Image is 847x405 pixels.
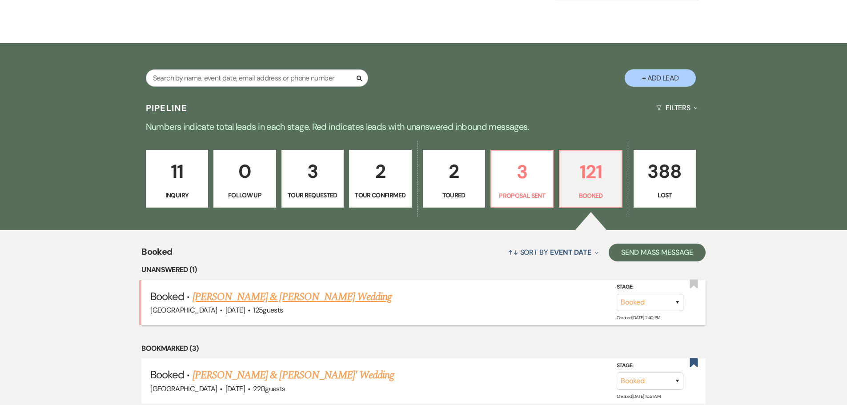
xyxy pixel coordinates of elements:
[193,367,394,383] a: [PERSON_NAME] & [PERSON_NAME]' Wedding
[219,156,270,186] p: 0
[504,241,602,264] button: Sort By Event Date
[617,315,660,321] span: Created: [DATE] 2:40 PM
[225,384,245,393] span: [DATE]
[429,190,479,200] p: Toured
[150,384,217,393] span: [GEOGRAPHIC_DATA]
[152,156,202,186] p: 11
[146,150,208,208] a: 11Inquiry
[349,150,411,208] a: 2Tour Confirmed
[634,150,696,208] a: 388Lost
[287,156,338,186] p: 3
[146,69,368,87] input: Search by name, event date, email address or phone number
[639,190,690,200] p: Lost
[150,305,217,315] span: [GEOGRAPHIC_DATA]
[225,305,245,315] span: [DATE]
[490,150,554,208] a: 3Proposal Sent
[639,156,690,186] p: 388
[609,244,706,261] button: Send Mass Message
[559,150,622,208] a: 121Booked
[193,289,392,305] a: [PERSON_NAME] & [PERSON_NAME] Wedding
[497,157,547,187] p: 3
[355,190,405,200] p: Tour Confirmed
[152,190,202,200] p: Inquiry
[141,343,706,354] li: Bookmarked (3)
[281,150,344,208] a: 3Tour Requested
[508,248,518,257] span: ↑↓
[550,248,591,257] span: Event Date
[150,368,184,381] span: Booked
[617,393,660,399] span: Created: [DATE] 10:51 AM
[429,156,479,186] p: 2
[219,190,270,200] p: Follow Up
[617,361,683,371] label: Stage:
[253,305,283,315] span: 125 guests
[141,264,706,276] li: Unanswered (1)
[565,157,616,187] p: 121
[423,150,485,208] a: 2Toured
[253,384,285,393] span: 220 guests
[287,190,338,200] p: Tour Requested
[150,289,184,303] span: Booked
[104,120,744,134] p: Numbers indicate total leads in each stage. Red indicates leads with unanswered inbound messages.
[625,69,696,87] button: + Add Lead
[213,150,276,208] a: 0Follow Up
[355,156,405,186] p: 2
[617,282,683,292] label: Stage:
[497,191,547,200] p: Proposal Sent
[146,102,188,114] h3: Pipeline
[141,245,172,264] span: Booked
[565,191,616,200] p: Booked
[653,96,701,120] button: Filters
